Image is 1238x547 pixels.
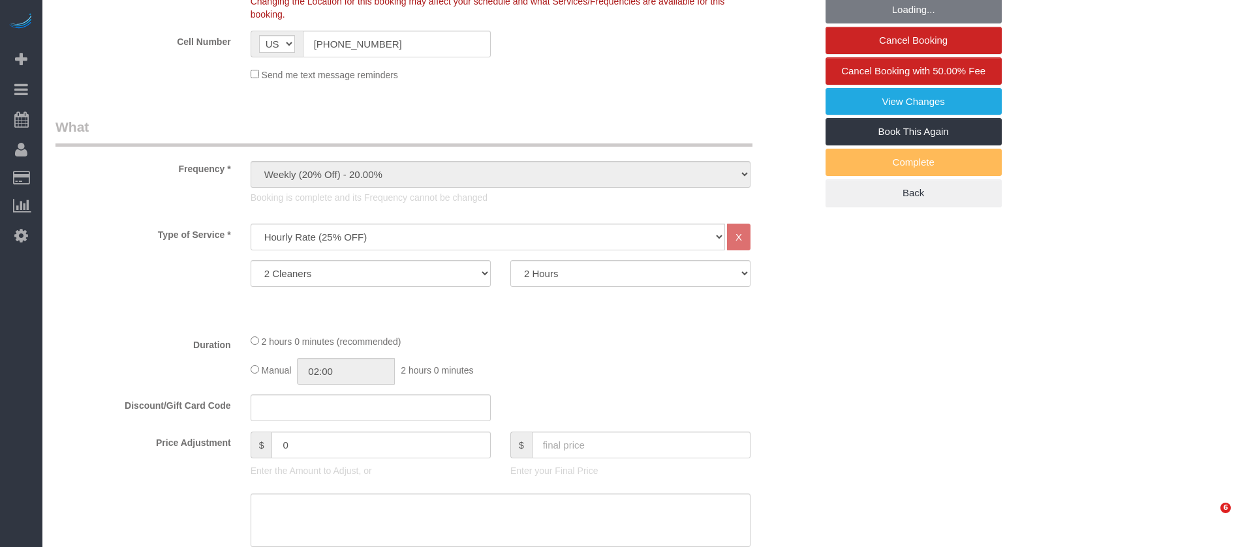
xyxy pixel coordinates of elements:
input: final price [532,432,751,458]
span: 2 hours 0 minutes (recommended) [262,336,401,347]
label: Type of Service * [46,224,241,241]
p: Enter your Final Price [510,464,751,477]
span: Manual [262,365,292,376]
span: 2 hours 0 minutes [401,365,473,376]
a: Book This Again [826,118,1002,145]
span: 6 [1220,503,1231,513]
span: Cancel Booking with 50.00% Fee [841,65,985,76]
label: Cell Number [46,31,241,48]
p: Booking is complete and its Frequency cannot be changed [251,191,751,204]
a: Cancel Booking with 50.00% Fee [826,57,1002,85]
a: Cancel Booking [826,27,1002,54]
span: $ [251,432,272,458]
a: View Changes [826,88,1002,115]
label: Frequency * [46,158,241,175]
iframe: Intercom live chat [1194,503,1225,534]
label: Price Adjustment [46,432,241,449]
img: Automaid Logo [8,13,34,31]
span: $ [510,432,532,458]
p: Enter the Amount to Adjust, or [251,464,491,477]
span: Send me text message reminders [262,70,398,80]
a: Back [826,179,1002,207]
label: Discount/Gift Card Code [46,394,241,412]
input: Cell Number [303,31,491,57]
legend: What [55,117,752,147]
label: Duration [46,334,241,351]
